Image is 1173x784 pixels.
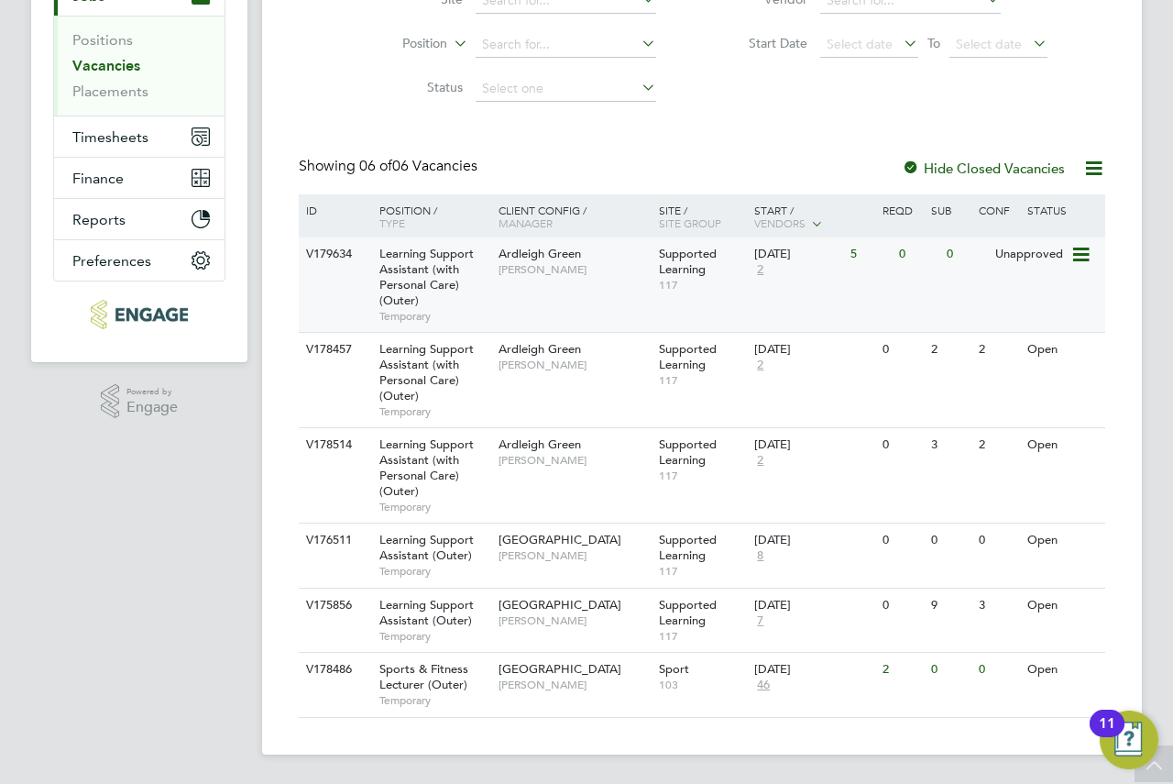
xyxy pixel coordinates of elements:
[926,524,974,558] div: 0
[659,278,746,293] span: 117
[54,16,225,116] div: Jobs
[754,598,873,613] div: [DATE]
[1023,589,1102,623] div: Open
[902,160,1065,177] label: Hide Closed Vacancies
[499,246,581,261] span: Ardleigh Green
[878,428,926,462] div: 0
[72,128,148,146] span: Timesheets
[72,211,126,228] span: Reports
[379,500,489,514] span: Temporary
[379,564,489,579] span: Temporary
[54,199,225,239] button: Reports
[926,653,974,687] div: 0
[659,246,717,277] span: Supported Learning
[754,533,873,548] div: [DATE]
[926,194,974,226] div: Sub
[659,597,717,628] span: Supported Learning
[359,157,392,175] span: 06 of
[754,262,766,278] span: 2
[499,532,621,547] span: [GEOGRAPHIC_DATA]
[1023,194,1102,226] div: Status
[754,215,806,230] span: Vendors
[974,333,1022,367] div: 2
[379,532,474,563] span: Learning Support Assistant (Outer)
[54,158,225,198] button: Finance
[926,589,974,623] div: 9
[754,613,766,629] span: 7
[379,693,489,708] span: Temporary
[301,333,366,367] div: V178457
[878,589,926,623] div: 0
[301,524,366,558] div: V176511
[101,384,179,419] a: Powered byEngage
[342,35,447,53] label: Position
[894,237,942,271] div: 0
[974,589,1022,623] div: 3
[476,76,656,102] input: Select one
[659,661,689,677] span: Sport
[379,309,489,324] span: Temporary
[499,341,581,357] span: Ardleigh Green
[926,333,974,367] div: 2
[659,215,721,230] span: Site Group
[878,194,926,226] div: Reqd
[659,469,746,483] span: 117
[754,548,766,564] span: 8
[878,333,926,367] div: 0
[659,678,746,692] span: 103
[499,597,621,613] span: [GEOGRAPHIC_DATA]
[357,79,463,95] label: Status
[301,194,366,226] div: ID
[754,678,773,693] span: 46
[1023,653,1102,687] div: Open
[956,36,1022,52] span: Select date
[1099,723,1115,747] div: 11
[54,116,225,157] button: Timesheets
[974,524,1022,558] div: 0
[654,194,751,238] div: Site /
[72,83,148,100] a: Placements
[379,597,474,628] span: Learning Support Assistant (Outer)
[301,589,366,623] div: V175856
[499,215,553,230] span: Manager
[499,436,581,452] span: Ardleigh Green
[379,246,474,308] span: Learning Support Assistant (with Personal Care) (Outer)
[126,384,178,400] span: Powered by
[499,678,650,692] span: [PERSON_NAME]
[922,31,946,55] span: To
[126,400,178,415] span: Engage
[659,532,717,563] span: Supported Learning
[379,341,474,403] span: Learning Support Assistant (with Personal Care) (Outer)
[476,32,656,58] input: Search for...
[659,564,746,579] span: 117
[974,428,1022,462] div: 2
[1023,333,1102,367] div: Open
[91,300,188,329] img: axcis-logo-retina.png
[499,453,650,468] span: [PERSON_NAME]
[379,404,489,419] span: Temporary
[926,428,974,462] div: 3
[53,300,225,329] a: Go to home page
[494,194,654,238] div: Client Config /
[754,342,873,358] div: [DATE]
[754,453,766,469] span: 2
[72,252,151,270] span: Preferences
[301,237,366,271] div: V179634
[499,262,650,277] span: [PERSON_NAME]
[299,157,481,176] div: Showing
[754,358,766,373] span: 2
[974,653,1022,687] div: 0
[846,237,893,271] div: 5
[1100,711,1158,769] button: Open Resource Center, 11 new notifications
[942,237,990,271] div: 0
[991,237,1070,271] div: Unapproved
[379,661,468,692] span: Sports & Fitness Lecturer (Outer)
[1023,428,1102,462] div: Open
[499,548,650,563] span: [PERSON_NAME]
[702,35,807,51] label: Start Date
[754,437,873,453] div: [DATE]
[301,653,366,687] div: V178486
[499,613,650,628] span: [PERSON_NAME]
[366,194,494,238] div: Position /
[974,194,1022,226] div: Conf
